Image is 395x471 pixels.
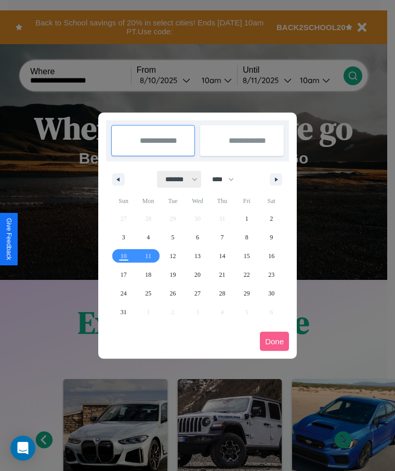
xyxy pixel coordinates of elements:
button: 4 [136,228,160,247]
span: Fri [234,193,259,209]
button: 6 [185,228,209,247]
span: 23 [268,265,274,284]
button: 29 [234,284,259,303]
button: 7 [210,228,234,247]
button: 14 [210,247,234,265]
span: 30 [268,284,274,303]
span: 8 [245,228,248,247]
span: 24 [121,284,127,303]
button: 2 [259,209,284,228]
button: 24 [111,284,136,303]
span: 20 [194,265,201,284]
span: 6 [196,228,199,247]
span: 31 [121,303,127,321]
span: 18 [145,265,151,284]
button: 25 [136,284,160,303]
button: 28 [210,284,234,303]
span: 5 [172,228,175,247]
button: 30 [259,284,284,303]
span: 12 [170,247,176,265]
button: 22 [234,265,259,284]
span: 17 [121,265,127,284]
button: 3 [111,228,136,247]
span: Tue [161,193,185,209]
span: 15 [244,247,250,265]
button: 23 [259,265,284,284]
span: 22 [244,265,250,284]
span: 2 [270,209,273,228]
span: 27 [194,284,201,303]
button: 9 [259,228,284,247]
div: Open Intercom Messenger [10,436,35,461]
button: 21 [210,265,234,284]
span: 9 [270,228,273,247]
span: 10 [121,247,127,265]
span: 1 [245,209,248,228]
button: 16 [259,247,284,265]
button: 31 [111,303,136,321]
button: 1 [234,209,259,228]
button: 5 [161,228,185,247]
button: 17 [111,265,136,284]
span: 3 [122,228,125,247]
button: 26 [161,284,185,303]
button: 12 [161,247,185,265]
span: 19 [170,265,176,284]
span: Wed [185,193,209,209]
button: 10 [111,247,136,265]
button: 8 [234,228,259,247]
span: 21 [219,265,225,284]
button: Done [260,332,289,351]
span: Thu [210,193,234,209]
span: 14 [219,247,225,265]
span: 13 [194,247,201,265]
button: 27 [185,284,209,303]
button: 11 [136,247,160,265]
button: 18 [136,265,160,284]
span: 29 [244,284,250,303]
span: Mon [136,193,160,209]
span: 26 [170,284,176,303]
span: 28 [219,284,225,303]
span: 4 [147,228,150,247]
button: 13 [185,247,209,265]
span: Sun [111,193,136,209]
span: 11 [145,247,151,265]
button: 20 [185,265,209,284]
button: 19 [161,265,185,284]
span: 7 [220,228,223,247]
span: 16 [268,247,274,265]
button: 15 [234,247,259,265]
span: Sat [259,193,284,209]
span: 25 [145,284,151,303]
div: Give Feedback [5,218,12,260]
